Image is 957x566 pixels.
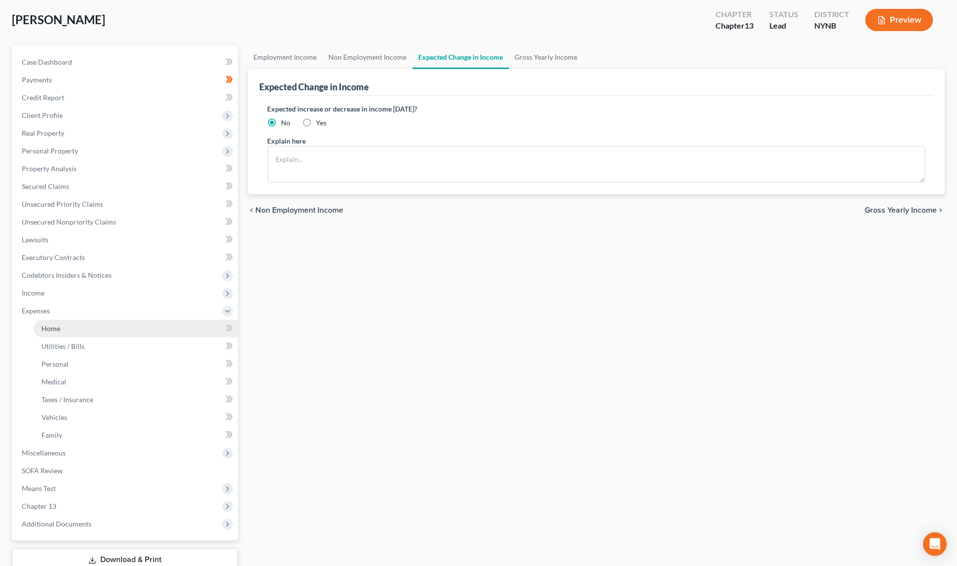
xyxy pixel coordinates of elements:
span: Family [41,431,62,439]
a: Unsecured Priority Claims [14,195,238,213]
span: Unsecured Priority Claims [22,200,103,208]
span: Taxes / Insurance [41,395,93,404]
span: Codebtors Insiders & Notices [22,271,112,279]
span: 13 [745,21,754,30]
span: Executory Contracts [22,253,85,262]
span: Additional Documents [22,520,91,528]
a: Secured Claims [14,178,238,195]
span: Secured Claims [22,182,69,190]
span: Payments [22,75,52,84]
span: Personal [41,360,69,368]
a: Personal [34,355,238,373]
a: Property Analysis [14,160,238,178]
span: Personal Property [22,147,78,155]
span: Property Analysis [22,164,77,173]
div: NYNB [814,20,850,32]
span: Vehicles [41,413,67,421]
span: Income [22,289,44,297]
a: SOFA Review [14,462,238,480]
a: Utilities / Bills [34,338,238,355]
a: Payments [14,71,238,89]
a: Non Employment Income [323,45,413,69]
span: Case Dashboard [22,58,72,66]
a: Credit Report [14,89,238,107]
a: Home [34,320,238,338]
a: Medical [34,373,238,391]
div: Status [769,9,798,20]
span: [PERSON_NAME] [12,12,105,27]
i: chevron_right [937,206,945,214]
div: District [814,9,850,20]
div: Lead [769,20,798,32]
div: Chapter [716,9,754,20]
a: Executory Contracts [14,249,238,266]
span: Real Property [22,129,64,137]
span: Expenses [22,306,50,315]
span: Credit Report [22,93,64,102]
span: Yes [317,118,327,127]
span: Lawsuits [22,235,48,244]
span: Miscellaneous [22,449,66,457]
span: SOFA Review [22,466,63,475]
div: Open Intercom Messenger [923,532,947,556]
div: Expected Change in Income [260,81,369,93]
button: Gross Yearly Income chevron_right [865,206,945,214]
a: Taxes / Insurance [34,391,238,409]
span: No [281,118,291,127]
span: Means Test [22,484,56,492]
a: Family [34,426,238,444]
a: Lawsuits [14,231,238,249]
a: Employment Income [248,45,323,69]
div: Chapter [716,20,754,32]
i: chevron_left [248,206,256,214]
span: Gross Yearly Income [865,206,937,214]
span: Client Profile [22,111,63,119]
a: Unsecured Nonpriority Claims [14,213,238,231]
span: Medical [41,377,66,386]
a: Vehicles [34,409,238,426]
label: Expected increase or decrease in income [DATE]? [268,104,926,114]
span: Home [41,324,60,333]
label: Explain here [268,136,306,146]
button: chevron_left Non Employment Income [248,206,344,214]
a: Case Dashboard [14,53,238,71]
span: Chapter 13 [22,502,56,510]
span: Non Employment Income [256,206,344,214]
a: Expected Change in Income [413,45,509,69]
button: Preview [866,9,933,31]
span: Utilities / Bills [41,342,84,350]
span: Unsecured Nonpriority Claims [22,218,116,226]
a: Gross Yearly Income [509,45,584,69]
